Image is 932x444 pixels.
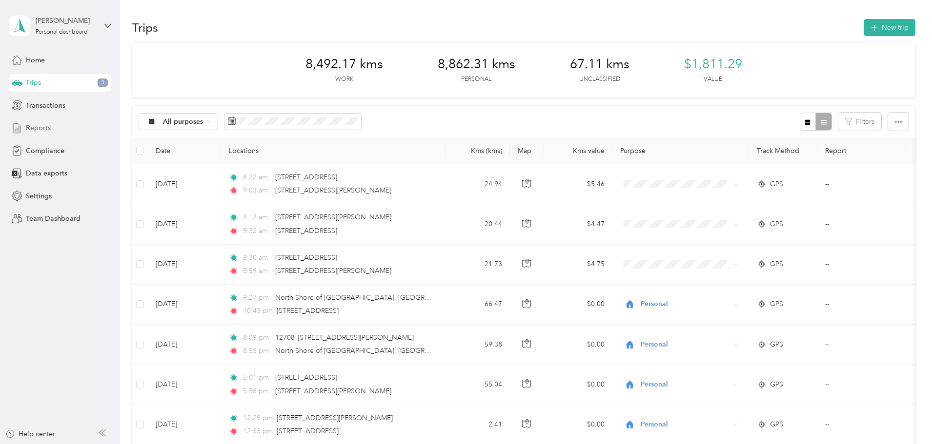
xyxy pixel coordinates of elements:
[243,266,271,276] span: 8:59 am
[770,379,783,390] span: GPS
[243,226,271,236] span: 9:32 am
[817,137,906,164] th: Report
[148,204,221,244] td: [DATE]
[877,389,932,444] iframe: Everlance-gr Chat Button Frame
[275,373,337,382] span: [STREET_ADDRESS]
[243,185,271,196] span: 9:03 am
[275,253,337,262] span: [STREET_ADDRESS]
[817,325,906,365] td: --
[243,306,273,316] span: 10:43 pm
[817,365,906,405] td: --
[275,333,414,342] span: 12708–[STREET_ADDRESS][PERSON_NAME]
[275,227,337,235] span: [STREET_ADDRESS]
[277,307,339,315] span: [STREET_ADDRESS]
[132,22,158,33] h1: Trips
[148,245,221,285] td: [DATE]
[275,213,391,221] span: [STREET_ADDRESS][PERSON_NAME]
[544,365,612,405] td: $0.00
[838,113,881,131] button: Filters
[641,339,730,350] span: Personal
[148,137,221,164] th: Date
[163,118,203,125] span: All purposes
[446,137,510,164] th: Kms (kms)
[26,168,67,178] span: Data exports
[277,427,339,435] span: [STREET_ADDRESS]
[148,365,221,405] td: [DATE]
[864,19,915,36] button: New trip
[704,75,722,84] p: Value
[26,123,51,133] span: Reports
[243,332,271,343] span: 8:09 pm
[275,267,391,275] span: [STREET_ADDRESS][PERSON_NAME]
[243,372,271,383] span: 5:01 pm
[148,325,221,365] td: [DATE]
[243,413,273,424] span: 12:29 pm
[26,146,64,156] span: Compliance
[98,78,108,87] span: 3
[570,57,629,72] span: 67.11 kms
[243,212,271,223] span: 9:12 am
[446,164,510,204] td: 24.94
[544,325,612,365] td: $0.00
[544,285,612,325] td: $0.00
[446,245,510,285] td: 21.73
[817,164,906,204] td: --
[770,219,783,230] span: GPS
[148,164,221,204] td: [DATE]
[817,245,906,285] td: --
[243,386,271,397] span: 5:58 pm
[243,426,273,437] span: 12:33 pm
[148,285,221,325] td: [DATE]
[770,339,783,350] span: GPS
[36,16,97,26] div: [PERSON_NAME]
[612,137,749,164] th: Purpose
[277,414,393,422] span: [STREET_ADDRESS][PERSON_NAME]
[243,172,271,183] span: 8:22 am
[26,55,45,65] span: Home
[446,325,510,365] td: 59.38
[817,204,906,244] td: --
[641,419,730,430] span: Personal
[26,100,65,111] span: Transactions
[243,292,271,303] span: 9:27 pm
[770,179,783,190] span: GPS
[5,429,55,439] button: Help center
[446,365,510,405] td: 55.04
[510,137,544,164] th: Map
[275,186,391,194] span: [STREET_ADDRESS][PERSON_NAME]
[544,204,612,244] td: $4.47
[26,213,81,224] span: Team Dashboard
[684,57,742,72] span: $1,811.29
[749,137,817,164] th: Track Method
[446,204,510,244] td: 20.44
[36,29,88,35] div: Personal dashboard
[770,419,783,430] span: GPS
[26,191,52,201] span: Settings
[243,346,271,356] span: 8:55 pm
[438,57,515,72] span: 8,862.31 kms
[305,57,383,72] span: 8,492.17 kms
[770,259,783,270] span: GPS
[275,347,543,355] span: North Shore of [GEOGRAPHIC_DATA], [GEOGRAPHIC_DATA], [GEOGRAPHIC_DATA]
[26,77,41,88] span: Trips
[461,75,491,84] p: Personal
[579,75,620,84] p: Unclassified
[275,387,391,395] span: [STREET_ADDRESS][PERSON_NAME]
[817,285,906,325] td: --
[446,285,510,325] td: 66.47
[275,173,337,181] span: [STREET_ADDRESS]
[544,164,612,204] td: $5.46
[335,75,353,84] p: Work
[221,137,446,164] th: Locations
[544,137,612,164] th: Kms value
[243,252,271,263] span: 8:30 am
[275,293,543,302] span: North Shore of [GEOGRAPHIC_DATA], [GEOGRAPHIC_DATA], [GEOGRAPHIC_DATA]
[770,299,783,309] span: GPS
[641,379,730,390] span: Personal
[544,245,612,285] td: $4.75
[641,299,730,309] span: Personal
